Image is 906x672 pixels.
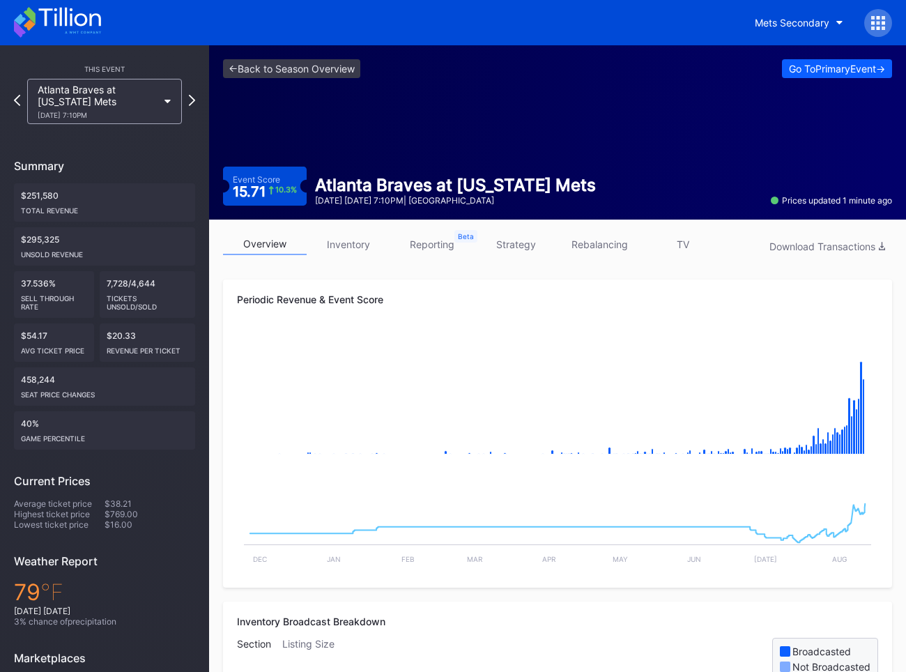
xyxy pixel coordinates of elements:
div: Lowest ticket price [14,519,105,530]
div: Game percentile [21,429,188,443]
div: Mets Secondary [755,17,829,29]
span: ℉ [40,579,63,606]
div: Unsold Revenue [21,245,188,259]
div: 15.71 [233,185,297,199]
svg: Chart title [237,469,878,574]
a: inventory [307,234,390,255]
text: Apr [542,555,556,563]
div: $16.00 [105,519,195,530]
div: Weather Report [14,554,195,568]
div: Average ticket price [14,498,105,509]
div: Download Transactions [769,240,885,252]
div: Avg ticket price [21,341,87,355]
div: 40% [14,411,195,450]
div: $38.21 [105,498,195,509]
text: Aug [832,555,847,563]
div: Broadcasted [792,646,851,657]
text: Mar [467,555,483,563]
button: Download Transactions [762,237,892,256]
div: [DATE] 7:10PM [38,111,158,119]
div: [DATE] [DATE] [14,606,195,616]
button: Mets Secondary [744,10,854,36]
a: TV [641,234,725,255]
div: Event Score [233,174,280,185]
div: seat price changes [21,385,188,399]
a: rebalancing [558,234,641,255]
div: 37.536% [14,271,94,318]
div: $251,580 [14,183,195,222]
div: Periodic Revenue & Event Score [237,293,878,305]
div: Atlanta Braves at [US_STATE] Mets [315,175,596,195]
div: Summary [14,159,195,173]
div: Highest ticket price [14,509,105,519]
a: strategy [474,234,558,255]
div: Marketplaces [14,651,195,665]
div: [DATE] [DATE] 7:10PM | [GEOGRAPHIC_DATA] [315,195,596,206]
div: This Event [14,65,195,73]
div: Inventory Broadcast Breakdown [237,616,878,627]
text: Dec [253,555,267,563]
div: $20.33 [100,323,195,362]
a: <-Back to Season Overview [223,59,360,78]
svg: Chart title [237,330,878,469]
a: overview [223,234,307,255]
div: Sell Through Rate [21,289,87,311]
text: Jan [327,555,341,563]
div: $295,325 [14,227,195,266]
div: $54.17 [14,323,94,362]
div: 458,244 [14,367,195,406]
div: Revenue per ticket [107,341,188,355]
div: 3 % chance of precipitation [14,616,195,627]
div: Total Revenue [21,201,188,215]
div: 79 [14,579,195,606]
a: reporting [390,234,474,255]
text: Feb [401,555,415,563]
div: Atlanta Braves at [US_STATE] Mets [38,84,158,119]
div: Tickets Unsold/Sold [107,289,188,311]
text: May [613,555,628,563]
div: 10.3 % [275,186,297,194]
button: Go ToPrimaryEvent-> [782,59,892,78]
div: Go To Primary Event -> [789,63,885,75]
text: [DATE] [754,555,777,563]
text: Jun [687,555,701,563]
div: $769.00 [105,509,195,519]
div: Current Prices [14,474,195,488]
div: Prices updated 1 minute ago [771,195,892,206]
div: 7,728/4,644 [100,271,195,318]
